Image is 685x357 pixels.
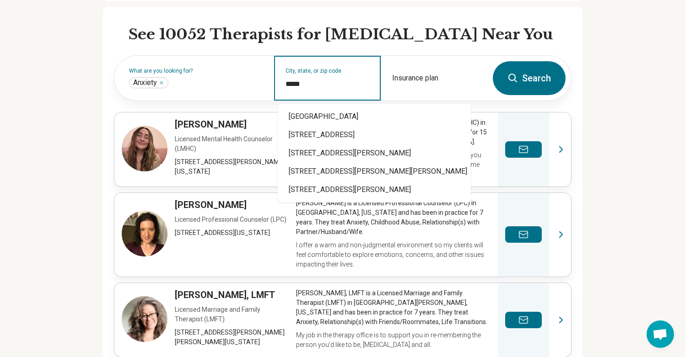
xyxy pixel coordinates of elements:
button: Send a message [505,312,542,328]
label: What are you looking for? [129,68,263,74]
div: Suggestions [278,104,471,202]
div: [STREET_ADDRESS] [278,126,471,144]
a: Open chat [647,320,674,348]
button: Send a message [505,141,542,158]
h2: See 10052 Therapists for [MEDICAL_DATA] Near You [129,25,572,44]
div: [STREET_ADDRESS][PERSON_NAME][PERSON_NAME] [278,162,471,181]
div: [STREET_ADDRESS][PERSON_NAME] [278,181,471,199]
button: Anxiety [159,80,164,85]
div: [GEOGRAPHIC_DATA] [278,107,471,126]
button: Search [493,61,566,95]
button: Send a message [505,226,542,243]
div: [STREET_ADDRESS][PERSON_NAME] [278,144,471,162]
span: Anxiety [133,78,157,87]
div: Anxiety [129,77,168,88]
